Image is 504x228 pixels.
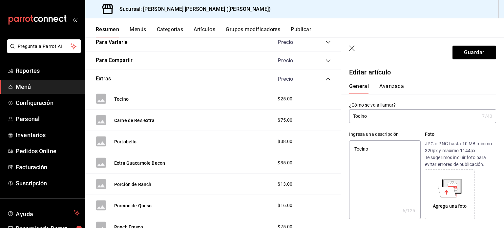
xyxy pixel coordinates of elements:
[325,58,331,63] button: collapse-category-row
[427,171,473,218] div: Agrega una foto
[16,209,71,217] span: Ayuda
[349,67,496,77] p: Editar artículo
[278,117,292,124] span: $75.00
[16,147,80,155] span: Pedidos Online
[278,202,292,209] span: $16.00
[96,75,111,83] button: Extras
[271,76,313,82] div: Precio
[114,138,137,145] button: Portobello
[114,181,151,188] button: Porción de Ranch
[114,202,152,209] button: Porción de Queso
[16,131,80,139] span: Inventarios
[96,39,128,46] button: Para Variarle
[271,57,313,64] div: Precio
[114,117,155,124] button: Carne de Res extra
[278,181,292,188] span: $13.00
[325,76,331,82] button: collapse-category-row
[194,26,215,37] button: Artículos
[114,5,271,13] h3: Sucursal: [PERSON_NAME] [PERSON_NAME] ([PERSON_NAME])
[16,179,80,188] span: Suscripción
[278,138,292,145] span: $38.00
[96,26,119,37] button: Resumen
[291,26,311,37] button: Publicar
[278,159,292,166] span: $35.00
[403,207,415,214] div: 6 /125
[278,95,292,102] span: $25.00
[379,83,404,94] button: Avanzada
[482,113,492,119] div: 7 /40
[16,163,80,172] span: Facturación
[433,203,467,210] div: Agrega una foto
[96,26,504,37] div: navigation tabs
[114,96,129,102] button: Tocino
[452,46,496,59] button: Guardar
[349,131,420,138] div: Ingresa una descripción
[325,40,331,45] button: collapse-category-row
[16,66,80,75] span: Reportes
[5,48,81,54] a: Pregunta a Parrot AI
[271,39,313,45] div: Precio
[157,26,183,37] button: Categorías
[349,103,496,107] label: ¿Cómo se va a llamar?
[18,43,71,50] span: Pregunta a Parrot AI
[425,140,496,168] p: JPG o PNG hasta 10 MB mínimo 320px y máximo 1144px. Te sugerimos incluir foto para evitar errores...
[16,82,80,91] span: Menú
[226,26,280,37] button: Grupos modificadores
[130,26,146,37] button: Menús
[16,98,80,107] span: Configuración
[114,160,165,166] button: Extra Guacamole Bacon
[16,114,80,123] span: Personal
[349,83,488,94] div: navigation tabs
[425,131,496,138] p: Foto
[349,83,369,94] button: General
[7,39,81,53] button: Pregunta a Parrot AI
[96,57,133,64] button: Para Compartir
[72,17,77,22] button: open_drawer_menu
